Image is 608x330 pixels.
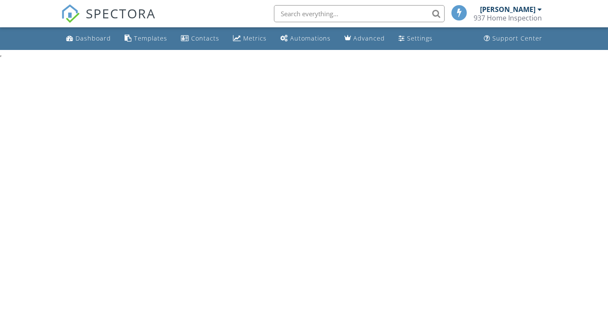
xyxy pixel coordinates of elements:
[134,34,167,42] div: Templates
[76,34,111,42] div: Dashboard
[341,31,388,47] a: Advanced
[353,34,385,42] div: Advanced
[177,31,223,47] a: Contacts
[492,34,542,42] div: Support Center
[61,12,156,29] a: SPECTORA
[277,31,334,47] a: Automations (Basic)
[290,34,331,42] div: Automations
[480,31,546,47] a: Support Center
[243,34,267,42] div: Metrics
[121,31,171,47] a: Templates
[474,14,542,22] div: 937 Home Inspection
[230,31,270,47] a: Metrics
[480,5,535,14] div: [PERSON_NAME]
[274,5,445,22] input: Search everything...
[61,4,80,23] img: The Best Home Inspection Software - Spectora
[86,4,156,22] span: SPECTORA
[191,34,219,42] div: Contacts
[63,31,114,47] a: Dashboard
[395,31,436,47] a: Settings
[407,34,433,42] div: Settings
